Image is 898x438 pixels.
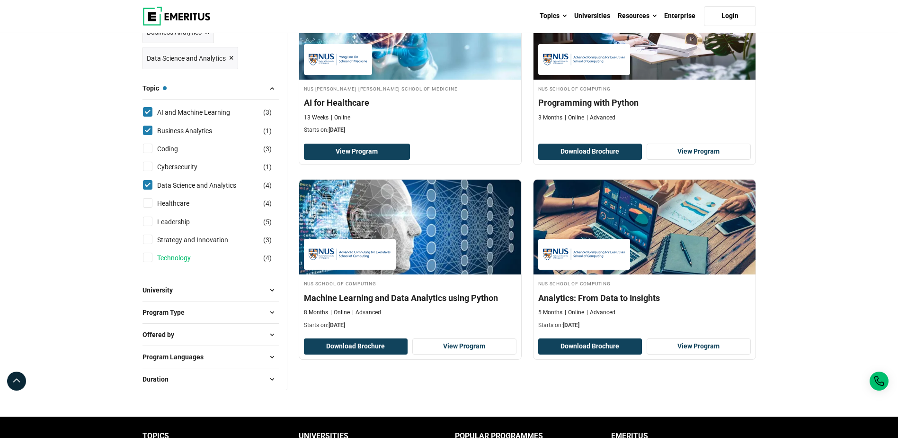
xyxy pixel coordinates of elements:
[263,253,272,263] span: ( )
[647,338,751,355] a: View Program
[304,126,516,134] p: Starts on:
[304,292,516,304] h4: Machine Learning and Data Analytics using Python
[330,309,350,317] p: Online
[538,338,642,355] button: Download Brochure
[299,180,521,274] img: Machine Learning and Data Analytics using Python | Online Coding Course
[538,321,751,329] p: Starts on:
[299,180,521,334] a: Coding Course by NUS School of Computing - September 30, 2025 NUS School of Computing NUS School ...
[142,283,279,297] button: University
[157,235,247,245] a: Strategy and Innovation
[538,279,751,287] h4: NUS School of Computing
[229,51,234,65] span: ×
[142,329,182,340] span: Offered by
[147,53,226,64] span: Data Science and Analytics
[266,236,269,244] span: 3
[309,244,391,265] img: NUS School of Computing
[329,127,345,133] span: [DATE]
[266,163,269,171] span: 1
[538,84,751,92] h4: NUS School of Computing
[533,180,756,334] a: Data Science and Analytics Course by NUS School of Computing - September 30, 2025 NUS School of C...
[647,144,751,160] a: View Program
[263,235,272,245] span: ( )
[587,309,615,317] p: Advanced
[533,180,756,274] img: Analytics: From Data to Insights | Online Data Science and Analytics Course
[263,217,272,227] span: ( )
[543,49,625,70] img: NUS School of Computing
[266,218,269,226] span: 5
[538,292,751,304] h4: Analytics: From Data to Insights
[266,200,269,207] span: 4
[304,97,516,109] h4: AI for Healthcare
[304,309,328,317] p: 8 Months
[304,321,516,329] p: Starts on:
[157,198,208,209] a: Healthcare
[263,180,272,191] span: ( )
[538,114,562,122] p: 3 Months
[157,253,210,263] a: Technology
[157,162,216,172] a: Cybersecurity
[543,244,625,265] img: NUS School of Computing
[565,309,584,317] p: Online
[157,180,255,191] a: Data Science and Analytics
[587,114,615,122] p: Advanced
[266,127,269,135] span: 1
[563,322,579,328] span: [DATE]
[565,114,584,122] p: Online
[142,374,176,384] span: Duration
[142,350,279,364] button: Program Languages
[304,338,408,355] button: Download Brochure
[263,107,272,118] span: ( )
[142,352,211,362] span: Program Languages
[538,309,562,317] p: 5 Months
[329,322,345,328] span: [DATE]
[704,6,756,26] a: Login
[266,145,269,153] span: 3
[352,309,381,317] p: Advanced
[538,97,751,109] h4: Programming with Python
[309,49,367,70] img: NUS Yong Loo Lin School of Medicine
[263,126,272,136] span: ( )
[263,198,272,209] span: ( )
[304,114,329,122] p: 13 Weeks
[142,305,279,319] button: Program Type
[142,47,238,69] a: Data Science and Analytics ×
[157,107,249,118] a: AI and Machine Learning
[304,279,516,287] h4: NUS School of Computing
[142,83,167,93] span: Topic
[304,84,516,92] h4: NUS [PERSON_NAME] [PERSON_NAME] School of Medicine
[538,144,642,160] button: Download Brochure
[266,254,269,262] span: 4
[266,109,269,116] span: 3
[412,338,516,355] a: View Program
[157,144,197,154] a: Coding
[142,307,192,318] span: Program Type
[266,182,269,189] span: 4
[157,126,231,136] a: Business Analytics
[142,285,180,295] span: University
[142,372,279,386] button: Duration
[142,328,279,342] button: Offered by
[142,81,279,95] button: Topic
[304,144,410,160] a: View Program
[263,162,272,172] span: ( )
[331,114,350,122] p: Online
[263,144,272,154] span: ( )
[157,217,209,227] a: Leadership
